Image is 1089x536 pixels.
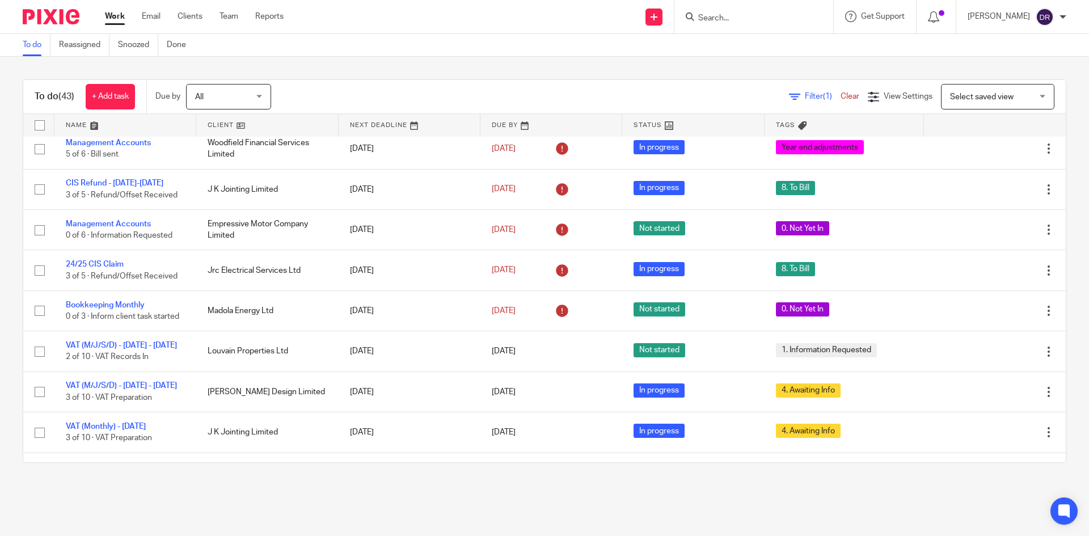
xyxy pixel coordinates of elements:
a: Reports [255,11,284,22]
td: J K Jointing Limited [196,412,338,453]
td: [DATE] [339,290,480,331]
span: View Settings [884,92,932,100]
td: [DATE] [339,250,480,290]
span: In progress [634,424,685,438]
td: J K Jointing Limited [196,169,338,209]
span: 0. Not Yet In [776,302,829,316]
span: 3 of 5 · Refund/Offset Received [66,272,178,280]
a: Clear [841,92,859,100]
span: All [195,93,204,101]
a: VAT (Monthly) - [DATE] [66,423,146,431]
span: [DATE] [492,145,516,153]
a: VAT (M/J/S/D) - [DATE] - [DATE] [66,382,177,390]
a: Management Accounts [66,139,151,147]
input: Search [697,14,799,24]
td: Louvain Properties Ltd [196,331,338,372]
td: Woodfield Financial Services Limited [196,129,338,169]
span: 8. To Bill [776,181,815,195]
span: Get Support [861,12,905,20]
img: Pixie [23,9,79,24]
td: Empressive Motor Company Limited [196,210,338,250]
span: In progress [634,181,685,195]
span: [DATE] [492,388,516,396]
a: Bookkeeping Monthly [66,301,145,309]
span: Not started [634,302,685,316]
a: 24/25 CIS Claim [66,260,124,268]
td: [PERSON_NAME] Fencing and Groundworks Limited [196,453,338,493]
span: Tags [776,122,795,128]
span: 4. Awaiting Info [776,424,841,438]
span: Filter [805,92,841,100]
img: svg%3E [1036,8,1054,26]
span: 3 of 10 · VAT Preparation [66,394,152,402]
a: Done [167,34,195,56]
span: Year end adjustments [776,140,864,154]
span: 4. Awaiting Info [776,383,841,398]
span: 2 of 10 · VAT Records In [66,353,149,361]
span: In progress [634,140,685,154]
span: (43) [58,92,74,101]
span: 0. Not Yet In [776,221,829,235]
td: [DATE] [339,453,480,493]
span: Not started [634,343,685,357]
p: Due by [155,91,180,102]
span: (1) [823,92,832,100]
a: CIS Refund - [DATE]-[DATE] [66,179,163,187]
p: [PERSON_NAME] [968,11,1030,22]
td: [DATE] [339,210,480,250]
span: In progress [634,383,685,398]
a: To do [23,34,50,56]
span: 3 of 5 · Refund/Offset Received [66,191,178,199]
span: 5 of 6 · Bill sent [66,151,119,159]
td: [DATE] [339,169,480,209]
a: Team [220,11,238,22]
span: 1. Information Requested [776,343,877,357]
td: [DATE] [339,372,480,412]
td: Madola Energy Ltd [196,290,338,331]
td: Jrc Electrical Services Ltd [196,250,338,290]
span: 3 of 10 · VAT Preparation [66,434,152,442]
a: + Add task [86,84,135,109]
a: Work [105,11,125,22]
span: [DATE] [492,307,516,315]
span: [DATE] [492,347,516,355]
td: [PERSON_NAME] Design Limited [196,372,338,412]
a: Management Accounts [66,220,151,228]
span: [DATE] [492,185,516,193]
span: [DATE] [492,428,516,436]
a: Email [142,11,161,22]
span: [DATE] [492,266,516,274]
span: 0 of 3 · Inform client task started [66,313,179,320]
span: [DATE] [492,226,516,234]
span: In progress [634,262,685,276]
td: [DATE] [339,331,480,372]
a: Snoozed [118,34,158,56]
span: 8. To Bill [776,262,815,276]
span: Select saved view [950,93,1014,101]
a: Reassigned [59,34,109,56]
h1: To do [35,91,74,103]
a: VAT (M/J/S/D) - [DATE] - [DATE] [66,341,177,349]
td: [DATE] [339,129,480,169]
a: Clients [178,11,202,22]
span: 0 of 6 · Information Requested [66,231,172,239]
span: Not started [634,221,685,235]
td: [DATE] [339,412,480,453]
